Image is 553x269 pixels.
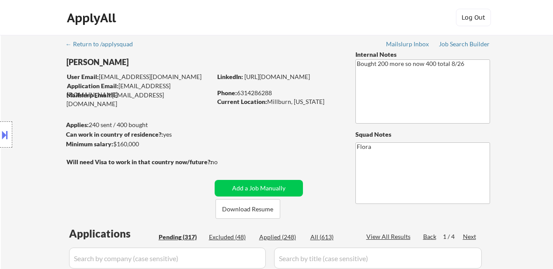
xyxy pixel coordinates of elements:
[355,50,490,59] div: Internal Notes
[159,233,202,241] div: Pending (317)
[386,41,430,47] div: Mailslurp Inbox
[366,232,413,241] div: View All Results
[355,130,490,139] div: Squad Notes
[217,73,243,80] strong: LinkedIn:
[456,9,491,26] button: Log Out
[217,89,237,97] strong: Phone:
[259,233,303,241] div: Applied (248)
[439,41,490,47] div: Job Search Builder
[217,97,341,106] div: Millburn, [US_STATE]
[310,233,354,241] div: All (613)
[69,228,156,239] div: Applications
[423,232,437,241] div: Back
[443,232,463,241] div: 1 / 4
[216,199,280,219] button: Download Resume
[217,89,341,97] div: 6314286288
[211,158,236,166] div: no
[244,73,310,80] a: [URL][DOMAIN_NAME]
[386,41,430,49] a: Mailslurp Inbox
[215,180,303,197] button: Add a Job Manually
[217,98,267,105] strong: Current Location:
[69,248,266,269] input: Search by company (case sensitive)
[67,10,118,25] div: ApplyAll
[66,41,141,49] a: ← Return to /applysquad
[439,41,490,49] a: Job Search Builder
[274,248,482,269] input: Search by title (case sensitive)
[463,232,477,241] div: Next
[209,233,253,241] div: Excluded (48)
[66,41,141,47] div: ← Return to /applysquad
